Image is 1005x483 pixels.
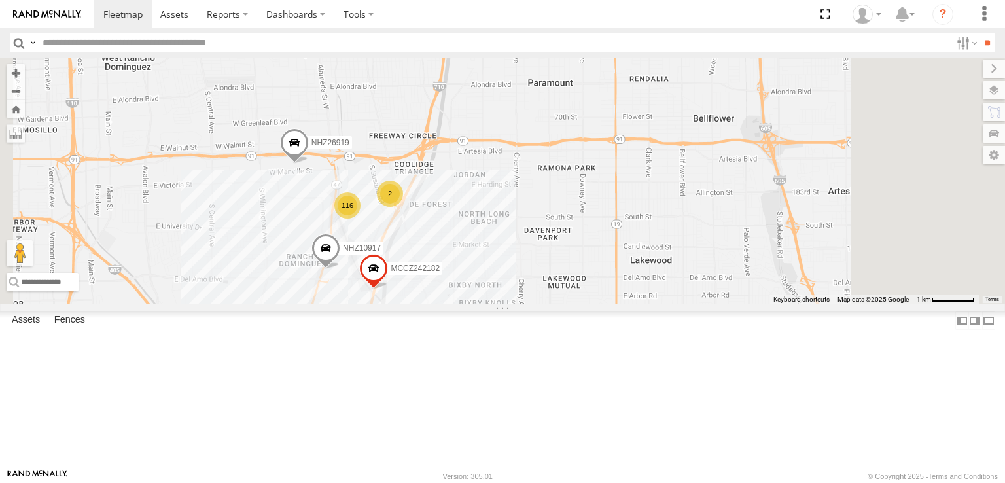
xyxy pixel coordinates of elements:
label: Search Filter Options [951,33,979,52]
div: © Copyright 2025 - [868,473,998,480]
button: Keyboard shortcuts [773,295,830,304]
span: Map data ©2025 Google [837,296,909,303]
button: Zoom out [7,82,25,100]
button: Zoom Home [7,100,25,118]
label: Fences [48,312,92,330]
div: 116 [334,192,361,219]
span: NHZ10917 [343,243,381,253]
label: Assets [5,312,46,330]
div: Zulema McIntosch [848,5,886,24]
button: Zoom in [7,64,25,82]
button: Map Scale: 1 km per 63 pixels [913,295,979,304]
label: Map Settings [983,146,1005,164]
img: rand-logo.svg [13,10,81,19]
a: Terms [985,296,999,302]
a: Terms and Conditions [928,473,998,480]
i: ? [932,4,953,25]
span: 1 km [917,296,931,303]
button: Drag Pegman onto the map to open Street View [7,240,33,266]
label: Measure [7,124,25,143]
label: Dock Summary Table to the Right [968,311,981,330]
div: 2 [377,181,403,207]
span: NHZ26919 [311,137,349,147]
label: Dock Summary Table to the Left [955,311,968,330]
div: Version: 305.01 [443,473,493,480]
a: Visit our Website [7,470,67,483]
span: MCCZ242182 [391,264,440,273]
label: Search Query [27,33,38,52]
label: Hide Summary Table [982,311,995,330]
